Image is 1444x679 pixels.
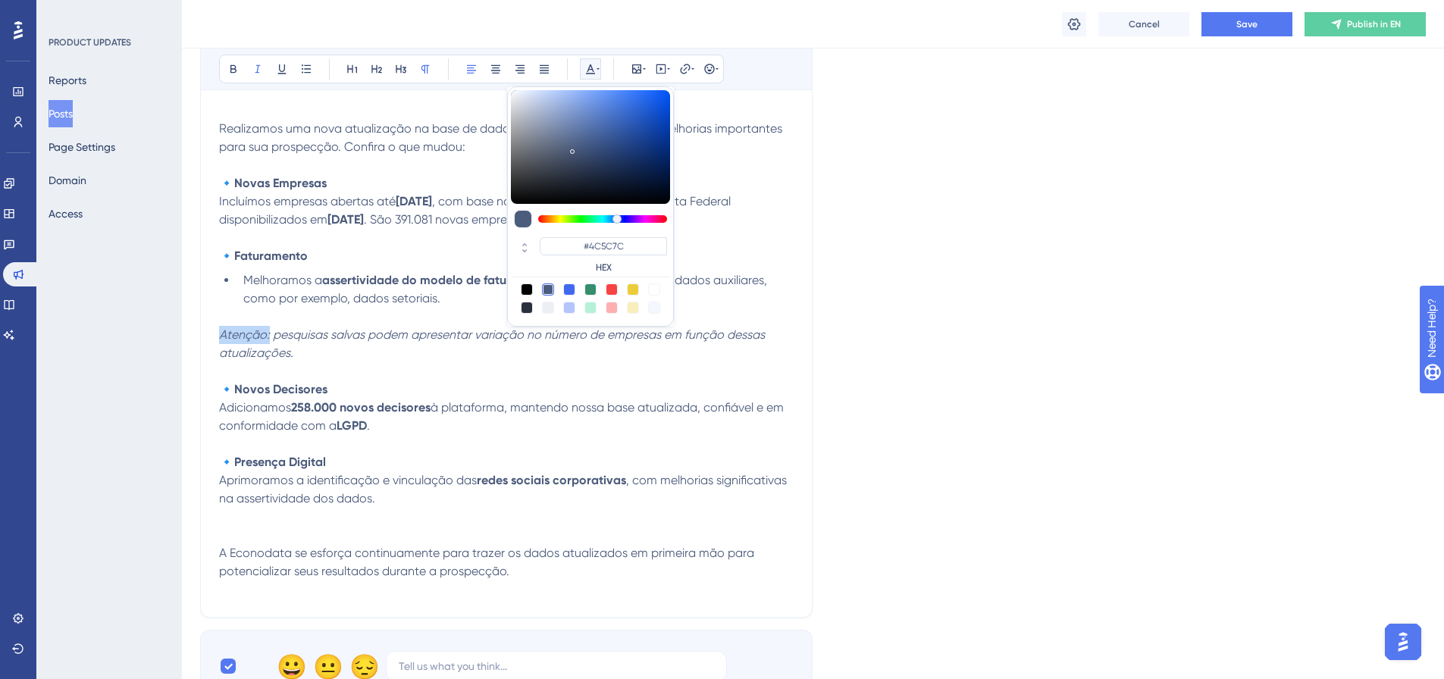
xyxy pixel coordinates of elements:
[219,382,234,396] span: 🔹
[1347,18,1401,30] span: Publish in EN
[234,249,308,263] strong: Faturamento
[322,273,618,287] strong: assertividade do modelo de faturamento presumido
[1380,619,1426,665] iframe: UserGuiding AI Assistant Launcher
[277,654,301,678] div: 😀
[234,176,327,190] strong: Novas Empresas
[291,400,431,415] strong: 258.000 novos decisores
[234,382,327,396] strong: Novos Decisores
[243,273,322,287] span: Melhoramos a
[367,418,370,433] span: .
[234,455,326,469] strong: Presença Digital
[49,167,86,194] button: Domain
[327,212,364,227] strong: [DATE]
[219,249,234,263] span: 🔹
[219,546,757,578] span: A Econodata se esforça continuamente para trazer os dados atualizados em primeira mão para potenc...
[219,400,291,415] span: Adicionamos
[219,400,787,433] span: à plataforma, mantendo nossa base atualizada, confiável e em conformidade com a
[219,176,234,190] span: 🔹
[337,418,367,433] strong: LGPD
[49,67,86,94] button: Reports
[1236,18,1258,30] span: Save
[219,194,396,208] span: Incluímos empresas abertas até
[219,121,785,154] span: Realizamos uma nova atualização na base de dados da Econodata, trazendo melhorias importantes par...
[349,654,374,678] div: 😔
[219,327,768,360] em: Atenção: pesquisas salvas podem apresentar variação no número de empresas em função dessas atuali...
[49,36,131,48] div: PRODUCT UPDATES
[219,194,734,227] span: , com base nos dados atualizados da Receita Federal disponibilizados em
[49,200,83,227] button: Access
[36,4,95,22] span: Need Help?
[219,473,790,505] span: , com melhorias significativas na assertividade dos dados.
[364,212,591,227] span: . São 391.081 novas empresas disponíveis!
[49,100,73,127] button: Posts
[219,455,234,469] span: 🔹
[243,273,770,305] span: com mais dados auxiliares, como por exemplo, dados setoriais.
[477,473,626,487] strong: redes sociais corporativas
[219,473,477,487] span: Aprimoramos a identificação e vinculação das
[399,658,714,674] input: Tell us what you think...
[540,261,667,274] label: HEX
[1201,12,1292,36] button: Save
[1129,18,1160,30] span: Cancel
[396,194,432,208] strong: [DATE]
[313,654,337,678] div: 😐
[49,133,115,161] button: Page Settings
[1305,12,1426,36] button: Publish in EN
[1098,12,1189,36] button: Cancel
